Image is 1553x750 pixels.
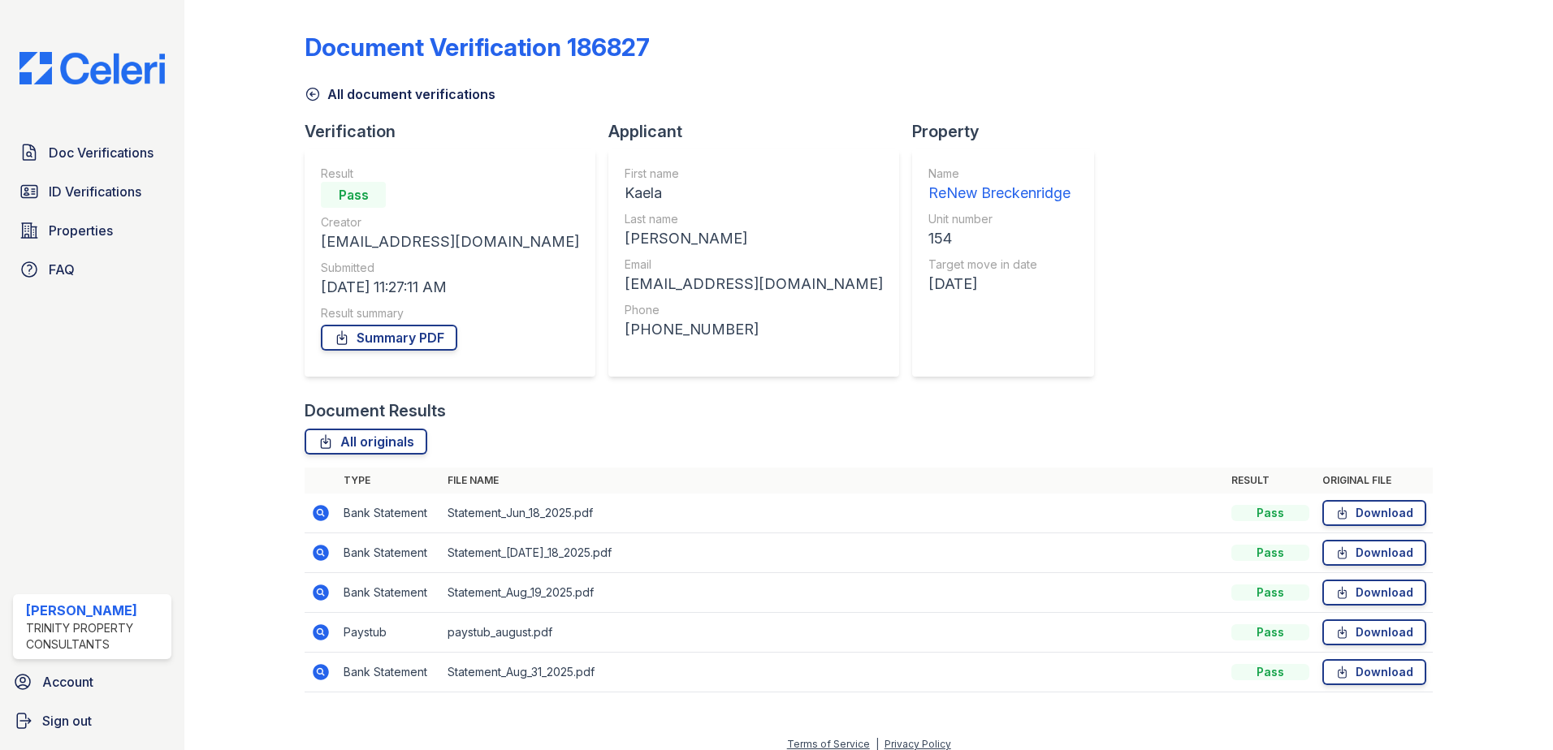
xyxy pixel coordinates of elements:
[42,711,92,731] span: Sign out
[6,52,178,84] img: CE_Logo_Blue-a8612792a0a2168367f1c8372b55b34899dd931a85d93a1a3d3e32e68fde9ad4.png
[321,182,386,208] div: Pass
[441,573,1225,613] td: Statement_Aug_19_2025.pdf
[321,305,579,321] div: Result summary
[928,166,1071,205] a: Name ReNew Breckenridge
[1316,468,1433,494] th: Original file
[625,227,883,250] div: [PERSON_NAME]
[625,182,883,205] div: Kaela
[49,143,154,162] span: Doc Verifications
[6,705,178,737] a: Sign out
[13,175,171,208] a: ID Verifications
[42,672,93,692] span: Account
[13,214,171,247] a: Properties
[337,468,441,494] th: Type
[305,399,446,422] div: Document Results
[625,256,883,273] div: Email
[928,166,1071,182] div: Name
[441,653,1225,692] td: Statement_Aug_31_2025.pdf
[625,166,883,182] div: First name
[13,136,171,169] a: Doc Verifications
[305,32,650,62] div: Document Verification 186827
[1231,584,1309,601] div: Pass
[49,221,113,240] span: Properties
[1231,505,1309,521] div: Pass
[337,494,441,533] td: Bank Statement
[876,738,879,750] div: |
[49,260,75,279] span: FAQ
[928,211,1071,227] div: Unit number
[1322,540,1426,566] a: Download
[321,166,579,182] div: Result
[441,613,1225,653] td: paystub_august.pdf
[1322,659,1426,685] a: Download
[625,211,883,227] div: Last name
[912,120,1107,143] div: Property
[608,120,912,143] div: Applicant
[928,182,1071,205] div: ReNew Breckenridge
[305,120,608,143] div: Verification
[337,613,441,653] td: Paystub
[49,182,141,201] span: ID Verifications
[1231,545,1309,561] div: Pass
[625,302,883,318] div: Phone
[1322,580,1426,606] a: Download
[305,84,495,104] a: All document verifications
[928,256,1071,273] div: Target move in date
[441,468,1225,494] th: File name
[321,214,579,231] div: Creator
[885,738,951,750] a: Privacy Policy
[928,227,1071,250] div: 154
[321,260,579,276] div: Submitted
[1231,624,1309,640] div: Pass
[337,653,441,692] td: Bank Statement
[26,620,165,653] div: Trinity Property Consultants
[321,231,579,253] div: [EMAIL_ADDRESS][DOMAIN_NAME]
[321,276,579,299] div: [DATE] 11:27:11 AM
[1225,468,1316,494] th: Result
[928,273,1071,295] div: [DATE]
[625,318,883,341] div: [PHONE_NUMBER]
[13,253,171,286] a: FAQ
[441,533,1225,573] td: Statement_[DATE]_18_2025.pdf
[441,494,1225,533] td: Statement_Jun_18_2025.pdf
[337,533,441,573] td: Bank Statement
[26,601,165,620] div: [PERSON_NAME]
[1322,500,1426,526] a: Download
[625,273,883,295] div: [EMAIL_ADDRESS][DOMAIN_NAME]
[305,429,427,455] a: All originals
[1231,664,1309,680] div: Pass
[1322,619,1426,645] a: Download
[321,325,457,351] a: Summary PDF
[337,573,441,613] td: Bank Statement
[6,666,178,698] a: Account
[787,738,870,750] a: Terms of Service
